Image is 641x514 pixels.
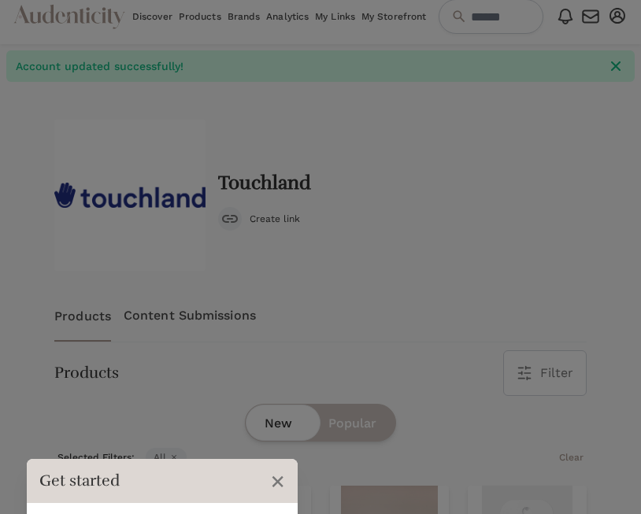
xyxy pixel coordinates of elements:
img: 637588e861ace04eef377fd3_touchland-p-800.png [54,120,206,271]
button: Close Tour [270,465,285,497]
button: Filter [504,351,586,395]
h3: Products [54,362,119,384]
span: New [265,414,292,433]
span: All [146,448,187,467]
button: Clear [556,448,587,467]
span: Account updated successfully! [16,58,598,74]
h2: Touchland [218,172,311,194]
h3: Get started [39,470,262,492]
span: × [270,466,285,496]
a: Content Submissions [124,290,256,342]
span: Create link [250,213,300,225]
span: Filter [540,364,573,383]
button: Create link [218,207,300,231]
span: Selected Filters: [54,448,138,467]
a: Products [54,290,111,342]
span: Popular [328,414,376,433]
